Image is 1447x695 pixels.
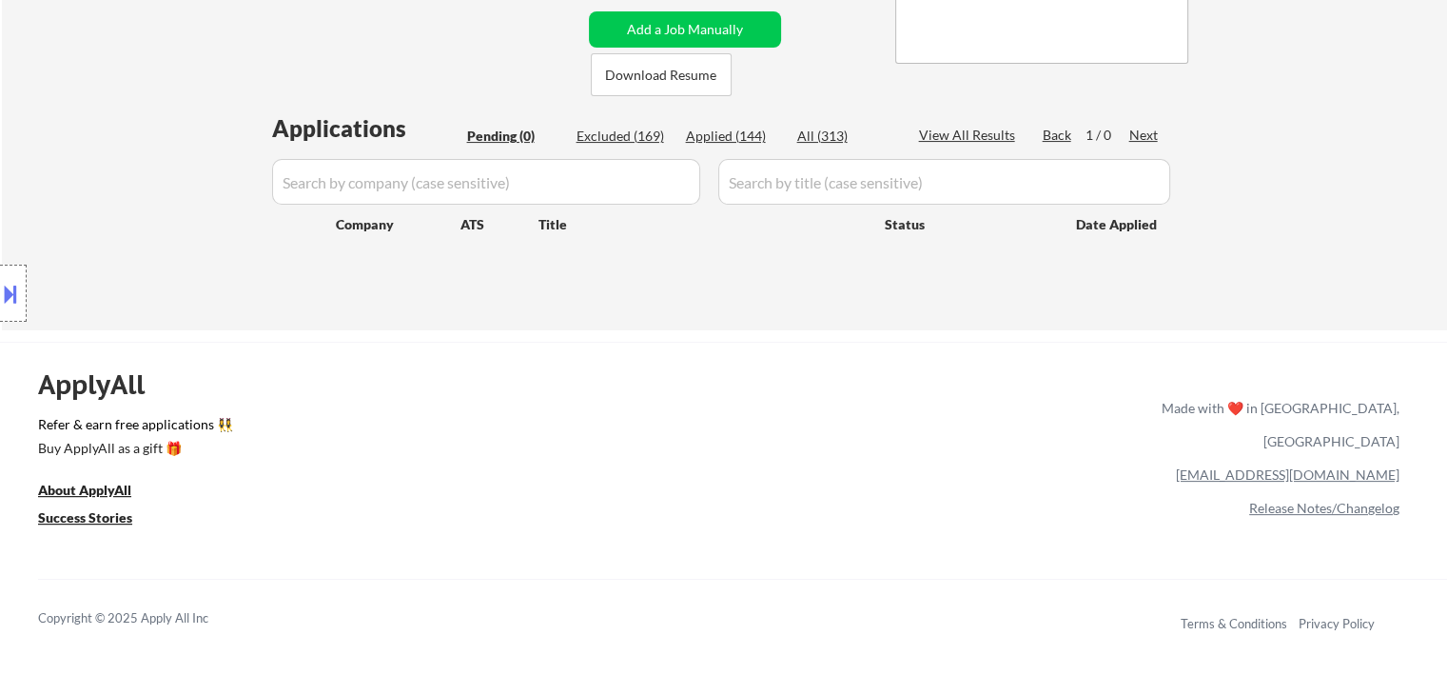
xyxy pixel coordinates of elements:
[686,127,781,146] div: Applied (144)
[718,159,1170,205] input: Search by title (case sensitive)
[1129,126,1160,145] div: Next
[1176,467,1399,483] a: [EMAIL_ADDRESS][DOMAIN_NAME]
[1154,391,1399,458] div: Made with ❤️ in [GEOGRAPHIC_DATA], [GEOGRAPHIC_DATA]
[460,215,538,234] div: ATS
[38,482,131,498] u: About ApplyAll
[589,11,781,48] button: Add a Job Manually
[38,480,158,504] a: About ApplyAll
[38,418,764,438] a: Refer & earn free applications 👯‍♀️
[336,215,460,234] div: Company
[1043,126,1073,145] div: Back
[1076,215,1160,234] div: Date Applied
[38,507,158,531] a: Success Stories
[591,53,732,96] button: Download Resume
[885,207,1048,241] div: Status
[1299,616,1375,631] a: Privacy Policy
[577,127,672,146] div: Excluded (169)
[1085,126,1129,145] div: 1 / 0
[38,509,132,526] u: Success Stories
[538,215,867,234] div: Title
[1181,616,1287,631] a: Terms & Conditions
[467,127,562,146] div: Pending (0)
[797,127,892,146] div: All (313)
[919,126,1021,145] div: View All Results
[38,609,257,628] div: Copyright © 2025 Apply All Inc
[272,159,700,205] input: Search by company (case sensitive)
[1249,500,1399,516] a: Release Notes/Changelog
[272,117,460,140] div: Applications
